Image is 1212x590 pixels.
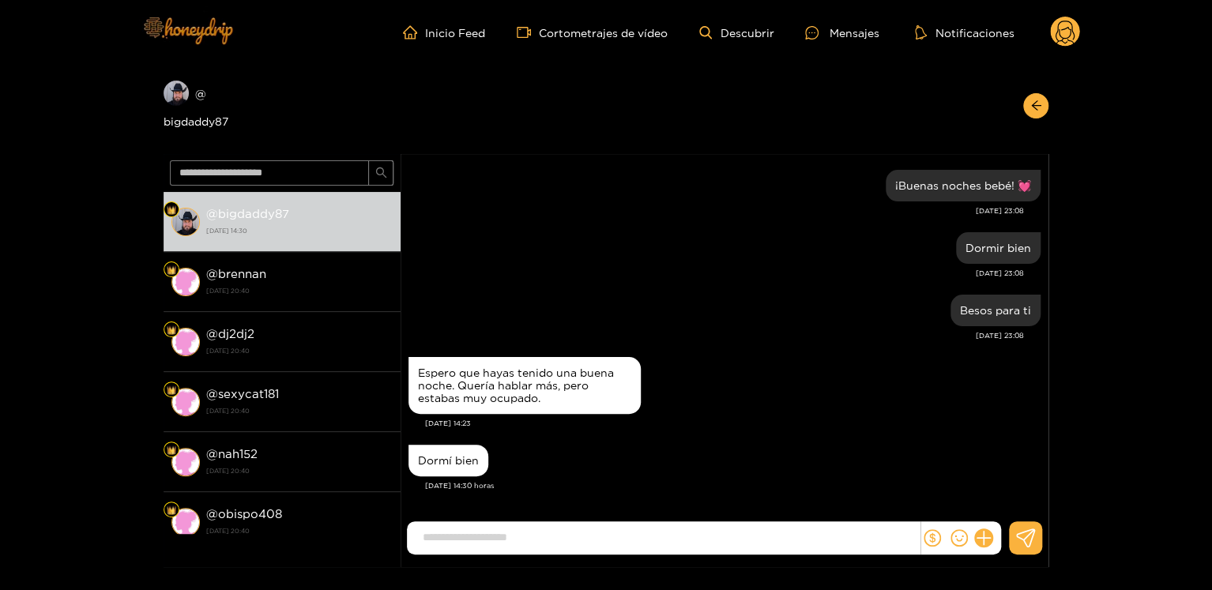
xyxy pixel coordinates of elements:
font: [DATE] 20:40 [206,408,250,414]
div: 24 de agosto, 14:30 horas [408,445,488,476]
font: @ [206,507,218,520]
font: Dormí bien [418,454,479,466]
font: Cortometrajes de vídeo [539,27,668,39]
font: @ [206,387,218,400]
div: 23 de agosto, 23:08 [886,170,1041,201]
img: Nivel de ventilador [167,325,176,335]
font: @ [195,88,206,100]
span: buscar [375,167,387,180]
font: Inicio Feed [425,27,485,39]
font: ¡Buenas noches bebé! 💓 [895,179,1031,191]
font: [DATE] 20:40 [206,287,250,294]
img: conversación [171,388,200,416]
img: conversación [171,328,200,356]
img: Nivel de ventilador [167,205,176,215]
font: Mensajes [829,27,879,39]
font: Notificaciones [935,27,1014,39]
img: Nivel de ventilador [167,265,176,275]
font: bigdaddy87 [218,207,289,220]
img: Nivel de ventilador [167,385,176,395]
font: [DATE] 23:08 [976,332,1024,340]
button: Notificaciones [910,24,1018,40]
font: [DATE] 14:30 horas [425,482,494,490]
font: Espero que hayas tenido una buena noche. Quería hablar más, pero estabas muy ocupado. [418,366,614,404]
img: Nivel de ventilador [167,445,176,455]
font: sexycat181 [218,387,279,400]
span: hogar [403,25,425,39]
font: @ [206,447,218,460]
font: [DATE] 20:40 [206,468,250,474]
span: cámara de vídeo [517,25,539,39]
font: bigdaddy87 [164,115,228,127]
font: [DATE] 14:30 [206,227,247,234]
img: conversación [171,508,200,536]
img: conversación [171,448,200,476]
font: nah152 [218,447,258,460]
button: flecha izquierda [1023,93,1048,118]
font: Dormir bien [965,242,1031,254]
font: [DATE] 23:08 [976,207,1024,215]
font: dj2dj2 [218,327,254,340]
font: [DATE] 20:40 [206,348,250,354]
button: dólar [920,526,944,550]
font: [DATE] 23:08 [976,269,1024,277]
img: conversación [171,208,200,236]
a: Inicio Feed [403,25,485,39]
span: dólar [924,529,941,547]
font: @ [206,327,218,340]
font: @brennan [206,267,266,280]
button: buscar [368,160,393,186]
span: flecha izquierda [1030,100,1042,113]
span: sonrisa [950,529,968,547]
img: conversación [171,268,200,296]
font: [DATE] 14:23 [425,419,471,427]
div: @bigdaddy87 [164,81,401,130]
font: [DATE] 20:40 [206,528,250,534]
a: Descubrir [699,26,773,39]
a: Cortometrajes de vídeo [517,25,668,39]
div: 24 de agosto, 14:23 [408,357,641,414]
font: Descubrir [720,27,773,39]
img: Nivel de ventilador [167,505,176,515]
font: @ [206,207,218,220]
div: 23 de agosto, 23:08 [950,295,1041,326]
font: Besos para ti [960,304,1031,316]
div: 23 de agosto, 23:08 [956,232,1041,264]
font: obispo408 [218,507,282,520]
